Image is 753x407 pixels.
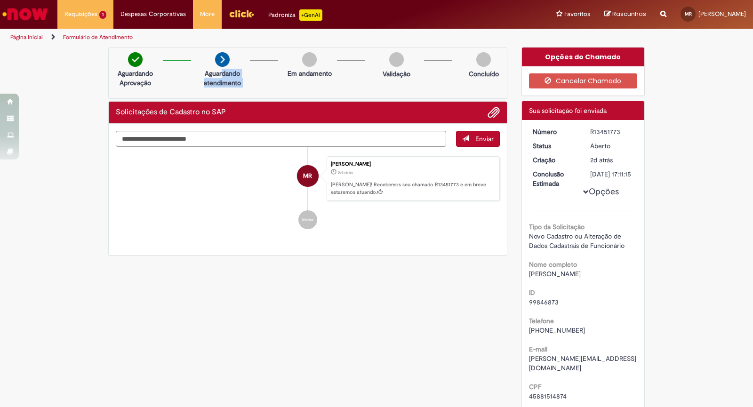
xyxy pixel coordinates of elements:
p: Em andamento [288,69,332,78]
img: arrow-next.png [215,52,230,67]
b: Nome completo [529,260,577,269]
b: Telefone [529,317,554,325]
li: Matheus Armani Renzo [116,156,500,201]
div: [PERSON_NAME] [331,161,495,167]
span: [PERSON_NAME][EMAIL_ADDRESS][DOMAIN_NAME] [529,354,636,372]
span: More [200,9,215,19]
button: Cancelar Chamado [529,73,638,88]
textarea: Digite sua mensagem aqui... [116,131,446,147]
b: CPF [529,383,541,391]
span: Favoritos [564,9,590,19]
p: [PERSON_NAME]! Recebemos seu chamado R13451773 e em breve estaremos atuando. [331,181,495,196]
span: Novo Cadastro ou Alteração de Dados Cadastrais de Funcionário [529,232,625,250]
dt: Criação [526,155,584,165]
span: MR [303,165,312,187]
span: [PHONE_NUMBER] [529,326,585,335]
a: Rascunhos [604,10,646,19]
span: 45881514874 [529,392,567,400]
span: Requisições [64,9,97,19]
p: Aguardando Aprovação [112,69,158,88]
div: 27/08/2025 11:11:12 [590,155,634,165]
span: Sua solicitação foi enviada [529,106,607,115]
span: [PERSON_NAME] [529,270,581,278]
div: Matheus Armani Renzo [297,165,319,187]
b: Tipo da Solicitação [529,223,585,231]
dt: Número [526,127,584,136]
ul: Histórico de tíquete [116,147,500,239]
span: 1 [99,11,106,19]
p: Concluído [469,69,499,79]
div: Aberto [590,141,634,151]
h2: Solicitações de Cadastro no SAP Histórico de tíquete [116,108,226,117]
img: img-circle-grey.png [476,52,491,67]
button: Enviar [456,131,500,147]
div: Opções do Chamado [522,48,645,66]
a: Formulário de Atendimento [63,33,133,41]
img: click_logo_yellow_360x200.png [229,7,254,21]
dt: Status [526,141,584,151]
div: [DATE] 17:11:15 [590,169,634,179]
button: Adicionar anexos [488,106,500,119]
a: Página inicial [10,33,43,41]
span: 99846873 [529,298,559,306]
time: 27/08/2025 11:11:12 [338,170,353,176]
div: R13451773 [590,127,634,136]
span: [PERSON_NAME] [698,10,746,18]
span: MR [685,11,692,17]
span: 2d atrás [338,170,353,176]
p: +GenAi [299,9,322,21]
span: Despesas Corporativas [120,9,186,19]
span: Rascunhos [612,9,646,18]
p: Aguardando atendimento [200,69,245,88]
img: img-circle-grey.png [389,52,404,67]
div: Padroniza [268,9,322,21]
time: 27/08/2025 11:11:12 [590,156,613,164]
p: Validação [383,69,410,79]
img: check-circle-green.png [128,52,143,67]
dt: Conclusão Estimada [526,169,584,188]
ul: Trilhas de página [7,29,495,46]
img: ServiceNow [1,5,49,24]
span: Enviar [475,135,494,143]
b: E-mail [529,345,547,353]
b: ID [529,288,535,297]
img: img-circle-grey.png [302,52,317,67]
span: 2d atrás [590,156,613,164]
